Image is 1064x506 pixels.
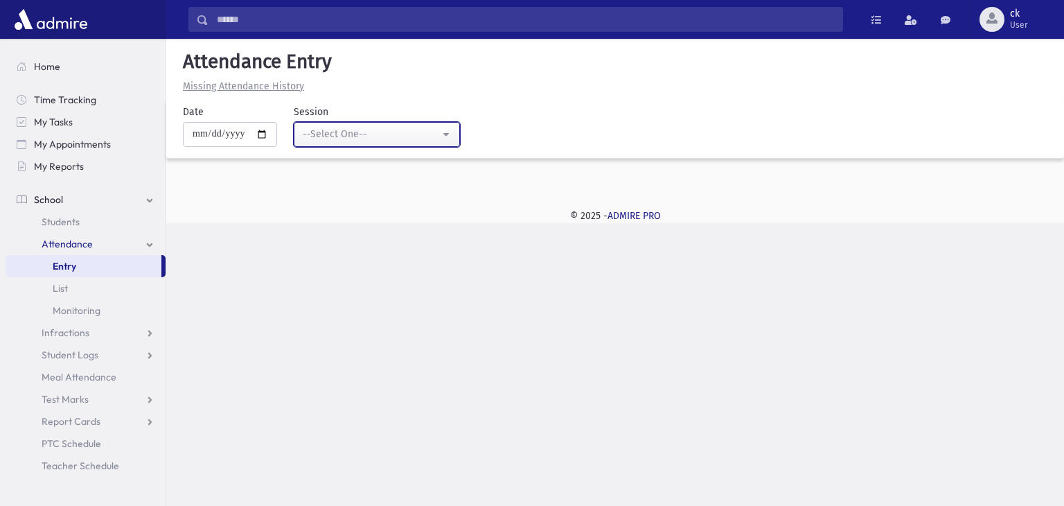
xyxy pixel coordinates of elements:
span: Meal Attendance [42,371,116,383]
span: School [34,193,63,206]
a: Entry [6,255,161,277]
button: --Select One-- [294,122,460,147]
span: Student Logs [42,349,98,361]
span: Report Cards [42,415,100,428]
a: Student Logs [6,344,166,366]
a: Report Cards [6,410,166,433]
div: --Select One-- [303,127,440,141]
div: © 2025 - [188,209,1042,223]
a: Missing Attendance History [177,80,304,92]
a: ADMIRE PRO [608,210,661,222]
input: Search [209,7,842,32]
span: Monitoring [53,304,100,317]
span: List [53,282,68,295]
span: My Appointments [34,138,111,150]
span: Time Tracking [34,94,96,106]
a: My Reports [6,155,166,177]
span: PTC Schedule [42,437,101,450]
a: PTC Schedule [6,433,166,455]
img: AdmirePro [11,6,91,33]
span: My Reports [34,160,84,173]
a: Infractions [6,322,166,344]
a: Test Marks [6,388,166,410]
a: Meal Attendance [6,366,166,388]
a: Teacher Schedule [6,455,166,477]
a: My Tasks [6,111,166,133]
a: Time Tracking [6,89,166,111]
a: School [6,189,166,211]
h5: Attendance Entry [177,50,1053,73]
span: Entry [53,260,76,272]
label: Date [183,105,204,119]
u: Missing Attendance History [183,80,304,92]
label: Session [294,105,328,119]
a: My Appointments [6,133,166,155]
span: Home [34,60,60,73]
a: Monitoring [6,299,166,322]
a: List [6,277,166,299]
a: Attendance [6,233,166,255]
a: Students [6,211,166,233]
a: Home [6,55,166,78]
span: Infractions [42,326,89,339]
span: Attendance [42,238,93,250]
span: Students [42,216,80,228]
span: ck [1010,8,1028,19]
span: Test Marks [42,393,89,405]
span: User [1010,19,1028,30]
span: Teacher Schedule [42,460,119,472]
span: My Tasks [34,116,73,128]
